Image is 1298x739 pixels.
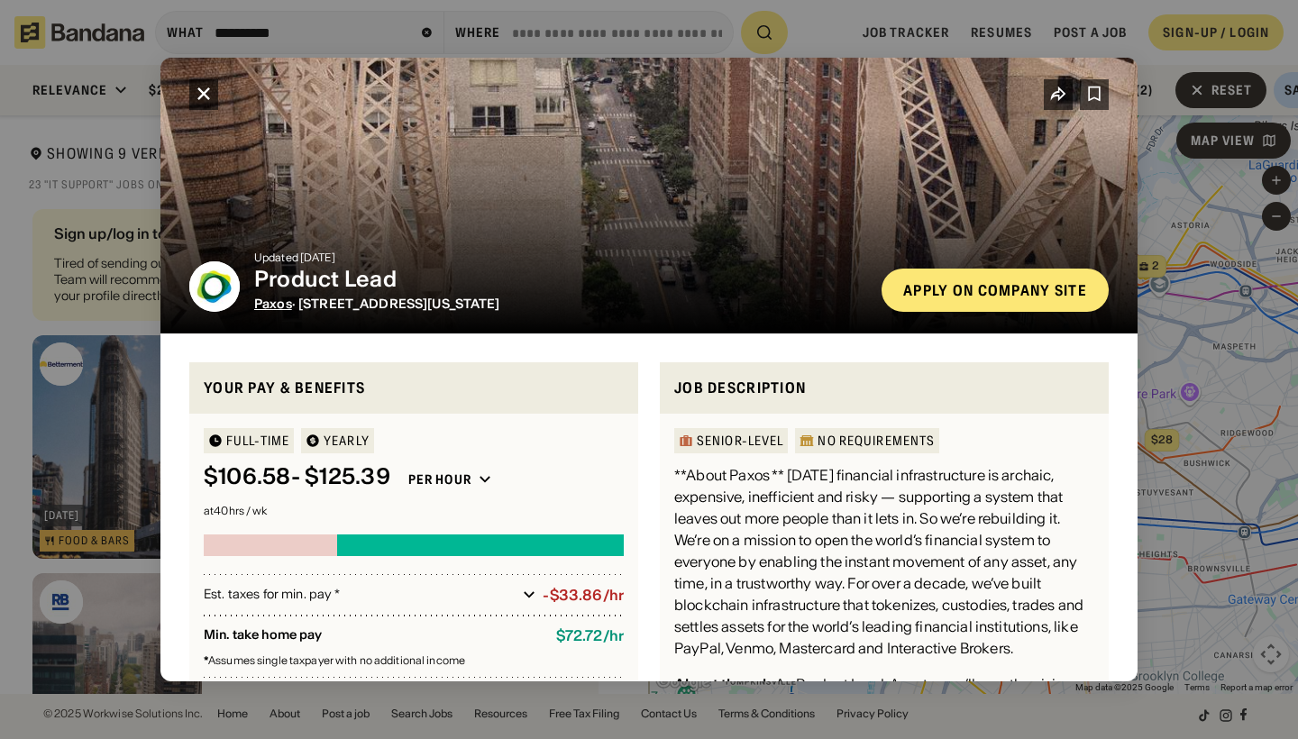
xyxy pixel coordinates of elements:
[408,471,471,488] div: Per hour
[697,434,783,447] div: Senior-Level
[254,267,867,293] div: Product Lead
[226,434,289,447] div: Full-time
[674,377,1094,399] div: Job Description
[204,586,516,604] div: Est. taxes for min. pay *
[204,377,624,399] div: Your pay & benefits
[254,296,292,312] span: Paxos
[204,464,390,490] div: $ 106.58 - $125.39
[674,464,1094,659] div: **About Paxos ** [DATE] financial infrastructure is archaic, expensive, inefficient and risky — s...
[204,506,624,516] div: at 40 hrs / wk
[254,252,867,263] div: Updated [DATE]
[556,627,624,644] div: $ 72.72 / hr
[903,283,1087,297] div: Apply on company site
[204,627,542,644] div: Min. take home pay
[543,587,624,604] div: -$33.86/hr
[324,434,370,447] div: YEARLY
[818,434,935,447] div: No Requirements
[204,655,624,666] div: Assumes single taxpayer with no additional income
[254,297,867,312] div: · [STREET_ADDRESS][US_STATE]
[674,675,775,693] div: About the role
[189,261,240,312] img: Paxos logo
